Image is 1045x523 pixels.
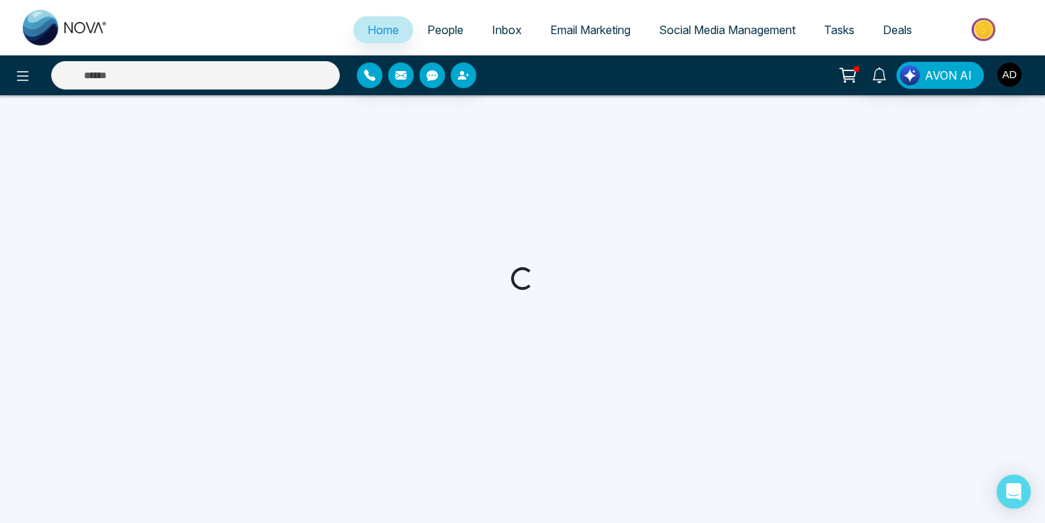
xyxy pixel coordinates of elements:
span: Home [368,23,399,37]
img: User Avatar [997,63,1022,87]
span: Social Media Management [659,23,795,37]
a: Inbox [478,16,536,43]
span: Inbox [492,23,522,37]
img: Lead Flow [900,65,920,85]
button: AVON AI [896,62,984,89]
a: Social Media Management [645,16,810,43]
div: Open Intercom Messenger [997,475,1031,509]
a: People [413,16,478,43]
a: Email Marketing [536,16,645,43]
img: Market-place.gif [933,14,1036,45]
span: AVON AI [925,67,972,84]
span: Deals [883,23,912,37]
span: Email Marketing [550,23,631,37]
span: People [427,23,463,37]
a: Tasks [810,16,869,43]
span: Tasks [824,23,854,37]
a: Home [353,16,413,43]
a: Deals [869,16,926,43]
img: Nova CRM Logo [23,10,108,45]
